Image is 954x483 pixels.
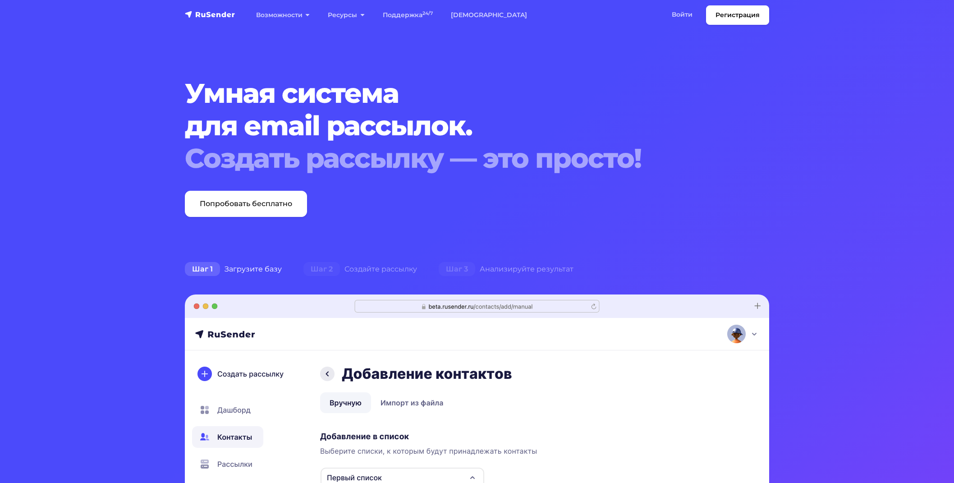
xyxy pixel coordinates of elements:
img: RuSender [185,10,235,19]
a: [DEMOGRAPHIC_DATA] [442,6,536,24]
a: Поддержка24/7 [374,6,442,24]
a: Регистрация [706,5,769,25]
a: Возможности [247,6,319,24]
a: Попробовать бесплатно [185,191,307,217]
sup: 24/7 [422,10,433,16]
a: Войти [663,5,702,24]
span: Шаг 2 [303,262,340,276]
span: Шаг 1 [185,262,220,276]
a: Ресурсы [319,6,373,24]
span: Шаг 3 [439,262,475,276]
div: Создать рассылку — это просто! [185,142,720,175]
div: Создайте рассылку [293,260,428,278]
h1: Умная система для email рассылок. [185,77,720,175]
div: Загрузите базу [174,260,293,278]
div: Анализируйте результат [428,260,584,278]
